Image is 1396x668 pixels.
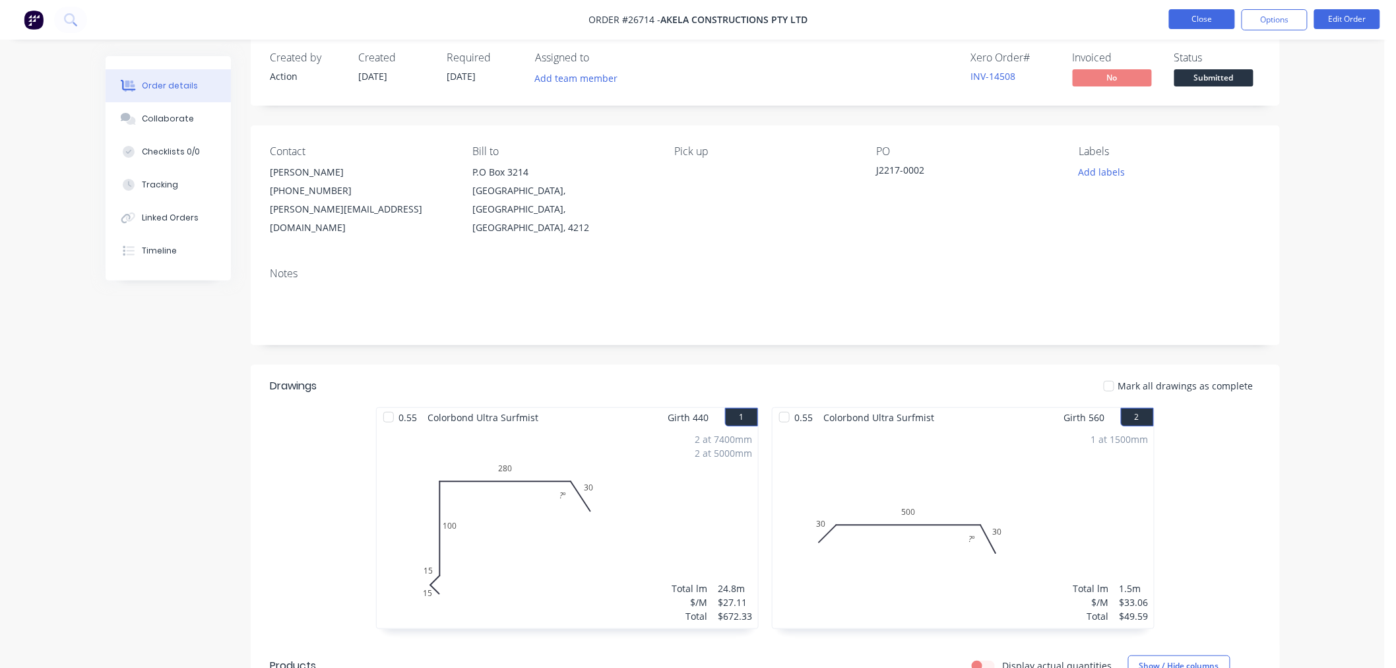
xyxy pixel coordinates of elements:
a: INV-14508 [971,70,1016,83]
button: Order details [106,69,231,102]
div: Linked Orders [142,212,199,224]
div: Total lm [672,582,708,595]
div: 1 at 1500mm [1091,432,1149,446]
div: Required [447,51,520,64]
span: Order #26714 - [588,14,660,26]
span: 0.55 [790,408,819,427]
div: [PERSON_NAME] [270,163,451,182]
div: [PHONE_NUMBER] [270,182,451,200]
div: Assigned to [536,51,668,64]
div: Total [672,609,708,623]
button: Checklists 0/0 [106,135,231,168]
div: Action [270,69,343,83]
span: [DATE] [447,70,476,83]
span: Girth 560 [1064,408,1105,427]
button: Tracking [106,168,231,201]
div: 24.8m [718,582,753,595]
div: [GEOGRAPHIC_DATA], [GEOGRAPHIC_DATA], [GEOGRAPHIC_DATA], 4212 [472,182,653,237]
div: Drawings [270,378,317,394]
span: Submitted [1174,69,1253,86]
div: Contact [270,145,451,158]
button: 2 [1121,408,1154,426]
div: Collaborate [142,113,194,125]
div: $49.59 [1120,609,1149,623]
button: Edit Order [1314,9,1380,29]
span: Girth 440 [668,408,709,427]
div: $33.06 [1120,595,1149,609]
div: 03050030?º1 at 1500mmTotal lm$/MTotal1.5m$33.06$49.59 [773,427,1154,628]
div: 2 at 5000mm [695,446,753,460]
div: Total [1073,609,1109,623]
button: Submitted [1174,69,1253,89]
span: Akela Constructions Pty Ltd [660,14,808,26]
span: [DATE] [359,70,388,83]
button: 1 [725,408,758,426]
div: [PERSON_NAME][EMAIL_ADDRESS][DOMAIN_NAME] [270,200,451,237]
button: Linked Orders [106,201,231,234]
button: Options [1242,9,1308,30]
span: Colorbond Ultra Surfmist [423,408,544,427]
div: Total lm [1073,582,1109,595]
div: Notes [270,267,1260,280]
span: 0.55 [394,408,423,427]
div: Created by [270,51,343,64]
button: Timeline [106,234,231,267]
div: $/M [1073,595,1109,609]
div: 0151510028030?º2 at 7400mm2 at 5000mmTotal lm$/MTotal24.8m$27.11$672.33 [377,427,758,628]
div: PO [877,145,1058,158]
div: Bill to [472,145,653,158]
button: Add labels [1071,163,1132,181]
span: No [1073,69,1152,86]
div: Labels [1079,145,1259,158]
div: Pick up [674,145,855,158]
button: Add team member [536,69,625,87]
div: Timeline [142,245,177,257]
div: $/M [672,595,708,609]
button: Close [1169,9,1235,29]
div: Xero Order # [971,51,1057,64]
img: Factory [24,10,44,30]
div: $672.33 [718,609,753,623]
div: J2217-0002 [877,163,1042,182]
div: [PERSON_NAME][PHONE_NUMBER][PERSON_NAME][EMAIL_ADDRESS][DOMAIN_NAME] [270,163,451,237]
div: 1.5m [1120,582,1149,595]
span: Colorbond Ultra Surfmist [819,408,940,427]
button: Add team member [528,69,625,87]
div: $27.11 [718,595,753,609]
button: Collaborate [106,102,231,135]
div: P.O Box 3214[GEOGRAPHIC_DATA], [GEOGRAPHIC_DATA], [GEOGRAPHIC_DATA], 4212 [472,163,653,237]
div: Status [1174,51,1260,64]
span: Mark all drawings as complete [1118,379,1253,393]
div: Invoiced [1073,51,1158,64]
div: Tracking [142,179,178,191]
div: Order details [142,80,198,92]
div: Created [359,51,431,64]
div: Checklists 0/0 [142,146,200,158]
div: 2 at 7400mm [695,432,753,446]
div: P.O Box 3214 [472,163,653,182]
